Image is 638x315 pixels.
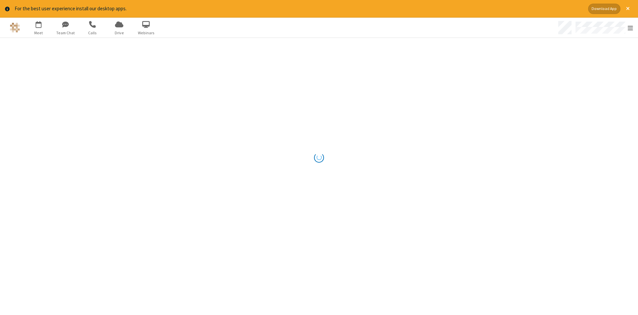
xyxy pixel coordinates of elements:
[556,18,638,38] div: Open menu
[623,4,633,14] button: Close alert
[107,30,132,36] span: Drive
[588,4,620,14] button: Download App
[53,30,78,36] span: Team Chat
[26,30,51,36] span: Meet
[15,5,583,13] div: For the best user experience install our desktop apps.
[134,30,159,36] span: Webinars
[10,23,20,33] img: QA Selenium DO NOT DELETE OR CHANGE
[80,30,105,36] span: Calls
